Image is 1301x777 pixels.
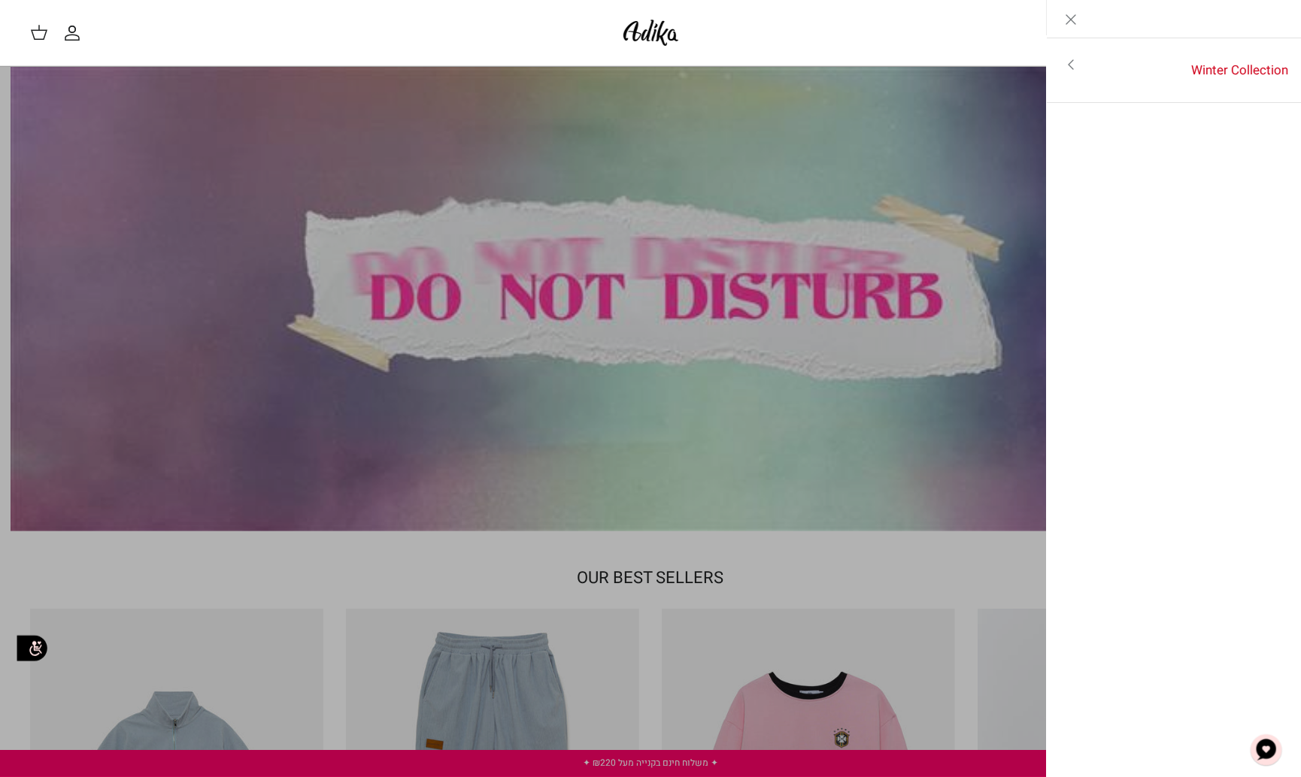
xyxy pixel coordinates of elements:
a: החשבון שלי [63,24,87,42]
img: accessibility_icon02.svg [11,627,53,669]
button: צ'אט [1244,727,1289,772]
img: Adika IL [619,15,683,50]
